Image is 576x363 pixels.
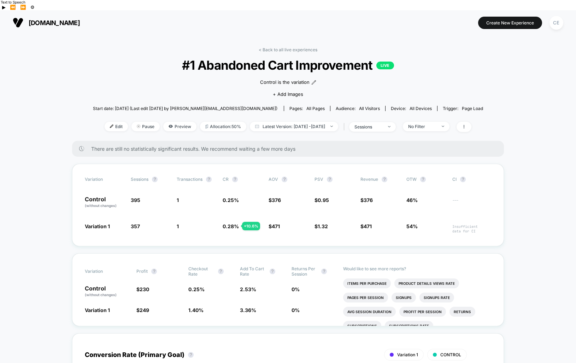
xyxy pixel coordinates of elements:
[364,197,373,203] span: 376
[452,224,491,234] span: Insufficient data for CI
[321,269,327,274] button: ?
[205,125,208,128] img: rebalance
[269,177,278,182] span: AOV
[91,146,490,152] span: There are still no statistically significant results. We recommend waiting a few more days
[336,106,380,111] div: Audience:
[85,196,124,208] p: Control
[343,266,491,271] p: Would like to see more reports?
[360,177,378,182] span: Revenue
[360,223,372,229] span: $
[177,223,179,229] span: 1
[315,177,323,182] span: PSV
[292,307,300,313] span: 0 %
[269,197,281,203] span: $
[410,106,432,111] span: all devices
[354,124,383,129] div: sessions
[408,124,436,129] div: No Filter
[399,307,446,317] li: Profit Per Session
[359,106,380,111] span: All Visitors
[452,177,491,182] span: CI
[478,17,542,29] button: Create New Experience
[315,223,328,229] span: $
[272,223,280,229] span: 471
[136,286,149,292] span: $
[273,91,303,97] span: + Add Images
[270,269,275,274] button: ?
[85,203,117,208] span: (without changes)
[292,266,318,277] span: Returns Per Session
[223,223,239,229] span: 0.28 %
[218,269,224,274] button: ?
[259,47,317,52] a: < Back to all live experiences
[163,122,196,131] span: Preview
[29,19,80,27] span: [DOMAIN_NAME]
[137,125,140,128] img: end
[272,197,281,203] span: 376
[343,293,388,302] li: Pages Per Session
[131,177,148,182] span: Sessions
[140,307,149,313] span: 249
[547,16,565,30] button: CE
[269,223,280,229] span: $
[440,352,461,357] span: CONTROL
[93,106,277,111] span: Start date: [DATE] (Last edit [DATE] by [PERSON_NAME][EMAIL_ADDRESS][DOMAIN_NAME])
[385,106,437,111] span: Device:
[327,177,333,182] button: ?
[188,307,204,313] span: 1.40 %
[420,177,426,182] button: ?
[240,286,256,292] span: 2.53 %
[460,177,466,182] button: ?
[289,106,325,111] div: Pages:
[452,198,491,208] span: ---
[282,177,287,182] button: ?
[240,266,266,277] span: Add To Cart Rate
[406,223,418,229] span: 54%
[188,352,194,358] button: ?
[462,106,483,111] span: Page Load
[240,307,256,313] span: 3.36 %
[188,266,214,277] span: Checkout Rate
[151,269,157,274] button: ?
[360,197,373,203] span: $
[330,126,333,127] img: end
[136,307,149,313] span: $
[28,4,37,10] button: Settings
[343,278,391,288] li: Items Per Purchase
[318,197,329,203] span: 0.95
[419,293,454,302] li: Signups Rate
[223,197,239,203] span: 0.25 %
[177,177,202,182] span: Transactions
[105,122,128,131] span: Edit
[364,223,372,229] span: 471
[394,278,459,288] li: Product Details Views Rate
[85,293,117,297] span: (without changes)
[260,79,310,86] span: Control is the variation
[140,286,149,292] span: 230
[152,177,158,182] button: ?
[85,266,124,277] span: Variation
[292,286,300,292] span: 0 %
[136,269,148,274] span: Profit
[343,321,381,331] li: Subscriptions
[8,4,18,10] button: Previous
[382,177,387,182] button: ?
[443,106,483,111] div: Trigger:
[385,321,433,331] li: Subscriptions Rate
[85,286,129,298] p: Control
[200,122,246,131] span: Allocation: 50%
[255,125,259,128] img: calendar
[318,223,328,229] span: 1.32
[110,125,113,128] img: edit
[342,122,349,132] span: |
[388,126,390,127] img: end
[392,293,416,302] li: Signups
[376,62,394,69] p: LIVE
[315,197,329,203] span: $
[397,352,418,357] span: Variation 1
[18,4,28,10] button: Forward
[131,197,140,203] span: 395
[442,126,444,127] img: end
[250,122,338,131] span: Latest Version: [DATE] - [DATE]
[11,17,82,28] button: [DOMAIN_NAME]
[131,223,140,229] span: 357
